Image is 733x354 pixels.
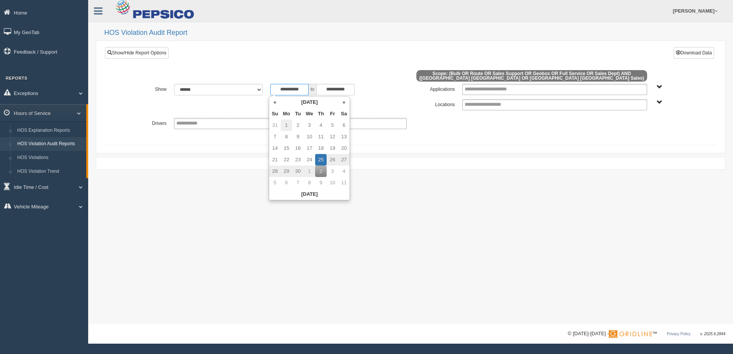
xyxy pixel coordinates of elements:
th: Tu [292,108,304,120]
td: 7 [269,131,281,143]
th: [DATE] [281,97,338,108]
a: Show/Hide Report Options [105,47,169,59]
th: We [304,108,315,120]
td: 19 [327,143,338,154]
th: « [269,97,281,108]
td: 5 [327,120,338,131]
td: 13 [338,131,350,143]
th: Fr [327,108,338,120]
td: 1 [304,166,315,177]
td: 27 [338,154,350,166]
th: Th [315,108,327,120]
td: 16 [292,143,304,154]
td: 6 [281,177,292,188]
span: Scope: (Bulk OR Route OR Sales Support OR Geobox OR Full Service OR Sales Dept) AND ([GEOGRAPHIC_... [416,70,647,82]
td: 1 [281,120,292,131]
td: 11 [315,131,327,143]
td: 2 [315,166,327,177]
span: v. 2025.6.2844 [700,332,725,336]
div: © [DATE]-[DATE] - ™ [568,330,725,338]
td: 29 [281,166,292,177]
td: 10 [327,177,338,188]
td: 3 [327,166,338,177]
td: 30 [292,166,304,177]
td: 22 [281,154,292,166]
th: » [338,97,350,108]
td: 7 [292,177,304,188]
label: Drivers [122,118,170,127]
h2: HOS Violation Audit Report [104,29,725,37]
td: 8 [304,177,315,188]
button: Download Data [674,47,714,59]
td: 25 [315,154,327,166]
td: 6 [338,120,350,131]
td: 21 [269,154,281,166]
label: Show [122,84,170,93]
td: 24 [304,154,315,166]
td: 17 [304,143,315,154]
label: Locations [411,99,459,108]
th: Sa [338,108,350,120]
td: 31 [269,120,281,131]
td: 14 [269,143,281,154]
td: 2 [292,120,304,131]
th: Su [269,108,281,120]
a: HOS Violations [14,151,86,165]
a: Privacy Policy [667,332,690,336]
td: 9 [315,177,327,188]
td: 3 [304,120,315,131]
td: 5 [269,177,281,188]
td: 11 [338,177,350,188]
td: 20 [338,143,350,154]
label: Applications [411,84,459,93]
img: Gridline [609,330,652,338]
td: 9 [292,131,304,143]
td: 28 [269,166,281,177]
span: to [309,84,316,95]
td: 23 [292,154,304,166]
td: 15 [281,143,292,154]
th: [DATE] [269,188,350,200]
td: 12 [327,131,338,143]
a: HOS Violation Audit Reports [14,137,86,151]
td: 10 [304,131,315,143]
a: HOS Violation Trend [14,165,86,179]
td: 8 [281,131,292,143]
td: 4 [338,166,350,177]
td: 26 [327,154,338,166]
td: 4 [315,120,327,131]
a: HOS Explanation Reports [14,124,86,138]
td: 18 [315,143,327,154]
th: Mo [281,108,292,120]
